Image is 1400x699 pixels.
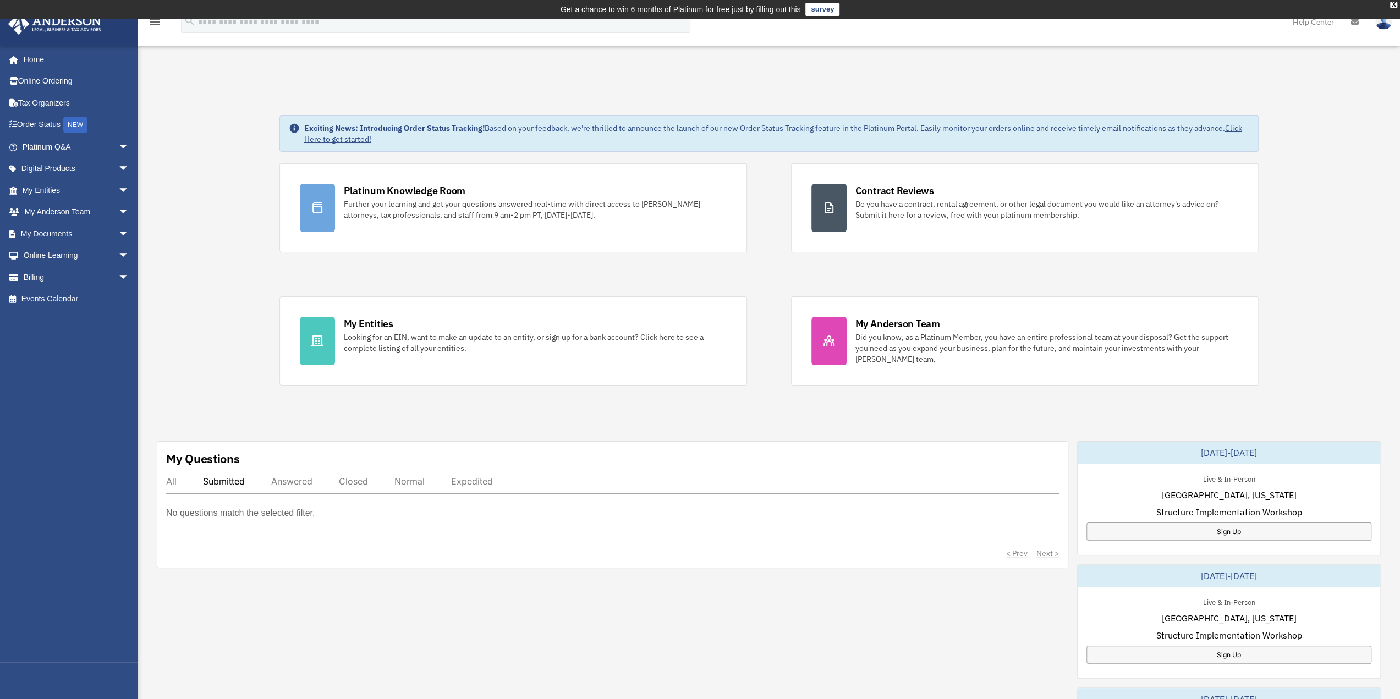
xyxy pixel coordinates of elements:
div: [DATE]-[DATE] [1078,565,1380,587]
a: My Anderson Teamarrow_drop_down [8,201,146,223]
span: [GEOGRAPHIC_DATA], [US_STATE] [1161,612,1296,625]
div: My Anderson Team [855,317,940,331]
div: Looking for an EIN, want to make an update to an entity, or sign up for a bank account? Click her... [344,332,727,354]
i: search [184,15,196,27]
div: Based on your feedback, we're thrilled to announce the launch of our new Order Status Tracking fe... [304,123,1249,145]
a: survey [805,3,839,16]
span: Structure Implementation Workshop [1156,505,1302,519]
div: Expedited [451,476,493,487]
a: Home [8,48,140,70]
span: arrow_drop_down [118,179,140,202]
div: Further your learning and get your questions answered real-time with direct access to [PERSON_NAM... [344,199,727,221]
span: Structure Implementation Workshop [1156,629,1302,642]
div: Normal [394,476,425,487]
div: All [166,476,177,487]
img: User Pic [1375,14,1392,30]
a: Click Here to get started! [304,123,1242,144]
a: Order StatusNEW [8,114,146,136]
a: Events Calendar [8,288,146,310]
a: Sign Up [1086,646,1371,664]
div: NEW [63,117,87,133]
div: Did you know, as a Platinum Member, you have an entire professional team at your disposal? Get th... [855,332,1238,365]
i: menu [149,15,162,29]
img: Anderson Advisors Platinum Portal [5,13,105,35]
a: Contract Reviews Do you have a contract, rental agreement, or other legal document you would like... [791,163,1259,252]
div: Submitted [203,476,245,487]
div: Answered [271,476,312,487]
a: My Documentsarrow_drop_down [8,223,146,245]
div: [DATE]-[DATE] [1078,442,1380,464]
a: Platinum Knowledge Room Further your learning and get your questions answered real-time with dire... [279,163,747,252]
div: Live & In-Person [1194,596,1264,607]
div: Do you have a contract, rental agreement, or other legal document you would like an attorney's ad... [855,199,1238,221]
a: My Anderson Team Did you know, as a Platinum Member, you have an entire professional team at your... [791,296,1259,386]
span: arrow_drop_down [118,245,140,267]
a: Online Learningarrow_drop_down [8,245,146,267]
span: [GEOGRAPHIC_DATA], [US_STATE] [1161,488,1296,502]
a: Online Ordering [8,70,146,92]
div: My Questions [166,450,240,467]
a: Platinum Q&Aarrow_drop_down [8,136,146,158]
p: No questions match the selected filter. [166,505,315,521]
div: Contract Reviews [855,184,934,197]
div: My Entities [344,317,393,331]
a: Sign Up [1086,522,1371,541]
span: arrow_drop_down [118,266,140,289]
div: Live & In-Person [1194,472,1264,484]
a: Digital Productsarrow_drop_down [8,158,146,180]
span: arrow_drop_down [118,223,140,245]
div: close [1390,2,1397,8]
a: Tax Organizers [8,92,146,114]
div: Get a chance to win 6 months of Platinum for free just by filling out this [561,3,801,16]
a: menu [149,19,162,29]
a: Billingarrow_drop_down [8,266,146,288]
a: My Entitiesarrow_drop_down [8,179,146,201]
div: Closed [339,476,368,487]
span: arrow_drop_down [118,158,140,180]
span: arrow_drop_down [118,201,140,224]
span: arrow_drop_down [118,136,140,158]
a: My Entities Looking for an EIN, want to make an update to an entity, or sign up for a bank accoun... [279,296,747,386]
div: Platinum Knowledge Room [344,184,466,197]
strong: Exciting News: Introducing Order Status Tracking! [304,123,485,133]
